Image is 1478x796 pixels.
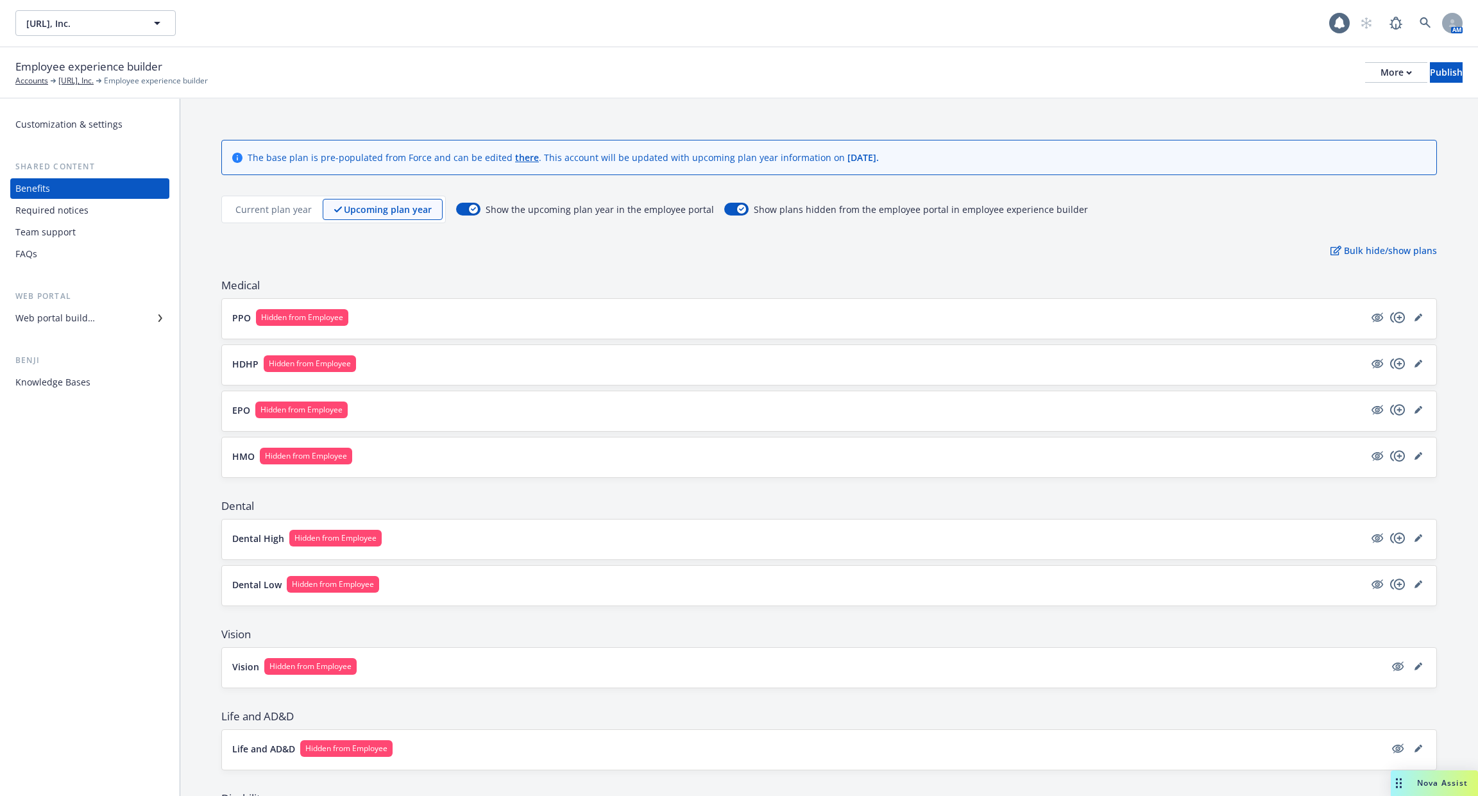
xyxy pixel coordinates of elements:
[232,578,282,591] p: Dental Low
[1430,62,1463,83] button: Publish
[232,309,1364,326] button: PPOHidden from Employee
[847,151,879,164] span: [DATE] .
[1430,63,1463,82] div: Publish
[232,448,1364,464] button: HMOHidden from Employee
[260,404,343,416] span: Hidden from Employee
[1370,448,1385,464] a: hidden
[269,661,352,672] span: Hidden from Employee
[1391,770,1407,796] div: Drag to move
[235,203,312,216] p: Current plan year
[539,151,847,164] span: . This account will be updated with upcoming plan year information on
[1370,577,1385,592] a: hidden
[221,278,1437,293] span: Medical
[15,222,76,242] div: Team support
[221,627,1437,642] span: Vision
[232,355,1364,372] button: HDHPHidden from Employee
[1370,402,1385,418] a: hidden
[1354,10,1379,36] a: Start snowing
[10,222,169,242] a: Team support
[10,114,169,135] a: Customization & settings
[15,200,89,221] div: Required notices
[1411,402,1426,418] a: editPencil
[232,740,1385,757] button: Life and AD&DHidden from Employee
[15,372,90,393] div: Knowledge Bases
[1390,530,1406,546] a: copyPlus
[232,658,1385,675] button: VisionHidden from Employee
[292,579,374,590] span: Hidden from Employee
[1411,356,1426,371] a: editPencil
[486,203,714,216] span: Show the upcoming plan year in the employee portal
[1417,777,1468,788] span: Nova Assist
[10,308,169,328] a: Web portal builder
[232,660,259,673] p: Vision
[1411,310,1426,325] a: editPencil
[15,58,162,75] span: Employee experience builder
[269,358,351,369] span: Hidden from Employee
[232,403,250,417] p: EPO
[10,178,169,199] a: Benefits
[26,17,137,30] span: [URL], Inc.
[10,354,169,367] div: Benji
[261,312,343,323] span: Hidden from Employee
[232,450,255,463] p: HMO
[305,743,387,754] span: Hidden from Employee
[1390,741,1406,756] a: hidden
[10,244,169,264] a: FAQs
[1390,310,1406,325] a: copyPlus
[15,114,123,135] div: Customization & settings
[15,75,48,87] a: Accounts
[15,308,95,328] div: Web portal builder
[15,178,50,199] div: Benefits
[232,402,1364,418] button: EPOHidden from Employee
[10,290,169,303] div: Web portal
[232,311,251,325] p: PPO
[1411,659,1426,674] a: editPencil
[1370,356,1385,371] a: hidden
[15,10,176,36] button: [URL], Inc.
[10,200,169,221] a: Required notices
[1380,63,1412,82] div: More
[1391,770,1478,796] button: Nova Assist
[232,532,284,545] p: Dental High
[344,203,432,216] p: Upcoming plan year
[1390,659,1406,674] a: hidden
[232,576,1364,593] button: Dental LowHidden from Employee
[265,450,347,462] span: Hidden from Employee
[232,742,295,756] p: Life and AD&D
[104,75,208,87] span: Employee experience builder
[221,709,1437,724] span: Life and AD&D
[294,532,377,544] span: Hidden from Employee
[515,151,539,164] a: there
[58,75,94,87] a: [URL], Inc.
[754,203,1088,216] span: Show plans hidden from the employee portal in employee experience builder
[1383,10,1409,36] a: Report a Bug
[10,160,169,173] div: Shared content
[1411,448,1426,464] a: editPencil
[221,498,1437,514] span: Dental
[1390,448,1406,464] a: copyPlus
[232,357,259,371] p: HDHP
[1413,10,1438,36] a: Search
[1330,244,1437,257] p: Bulk hide/show plans
[232,530,1364,546] button: Dental HighHidden from Employee
[1365,62,1427,83] button: More
[1370,530,1385,546] a: hidden
[1390,402,1406,418] a: copyPlus
[1390,356,1406,371] a: copyPlus
[1411,530,1426,546] a: editPencil
[1390,577,1406,592] a: copyPlus
[1370,310,1385,325] a: hidden
[248,151,515,164] span: The base plan is pre-populated from Force and can be edited
[1411,741,1426,756] a: editPencil
[10,372,169,393] a: Knowledge Bases
[15,244,37,264] div: FAQs
[1411,577,1426,592] a: editPencil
